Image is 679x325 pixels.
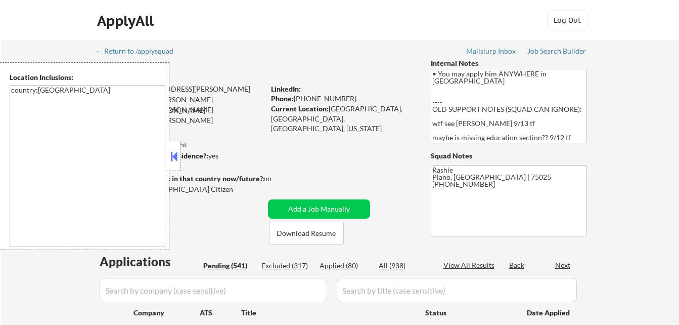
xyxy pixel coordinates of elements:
input: Search by title (case sensitive) [337,278,577,302]
div: Location Inclusions: [10,72,165,83]
a: ← Return to /applysquad [96,47,183,57]
div: Applications [100,256,200,268]
div: Excluded (317) [261,261,312,271]
div: [PHONE_NUMBER] [271,94,414,104]
div: Applied (80) [320,261,370,271]
div: ATS [200,308,241,318]
div: Date Applied [527,308,571,318]
div: [GEOGRAPHIC_DATA], [GEOGRAPHIC_DATA], [GEOGRAPHIC_DATA], [US_STATE] [271,104,414,134]
div: no [263,174,292,184]
div: Internal Notes [431,58,586,68]
input: Search by company (case sensitive) [100,278,327,302]
strong: Current Location: [271,104,329,113]
div: All (938) [379,261,429,271]
div: Title [241,308,416,318]
div: ApplyAll [97,12,157,29]
div: Pending (541) [203,261,254,271]
button: Log Out [547,10,587,30]
button: Download Resume [269,222,344,245]
a: Job Search Builder [527,47,586,57]
button: Add a Job Manually [268,199,370,219]
div: Yes, I am a [DEMOGRAPHIC_DATA] Citizen [97,184,267,194]
strong: LinkedIn: [271,85,301,93]
div: Next [555,260,571,270]
div: Job Search Builder [527,48,586,55]
div: Mailslurp Inbox [466,48,517,55]
a: Mailslurp Inbox [466,47,517,57]
div: Back [509,260,525,270]
div: Squad Notes [431,151,586,161]
div: ← Return to /applysquad [96,48,183,55]
div: [PERSON_NAME] [97,66,304,78]
div: Status [425,303,512,321]
div: Company [133,308,200,318]
strong: Phone: [271,94,294,103]
div: View All Results [443,260,497,270]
